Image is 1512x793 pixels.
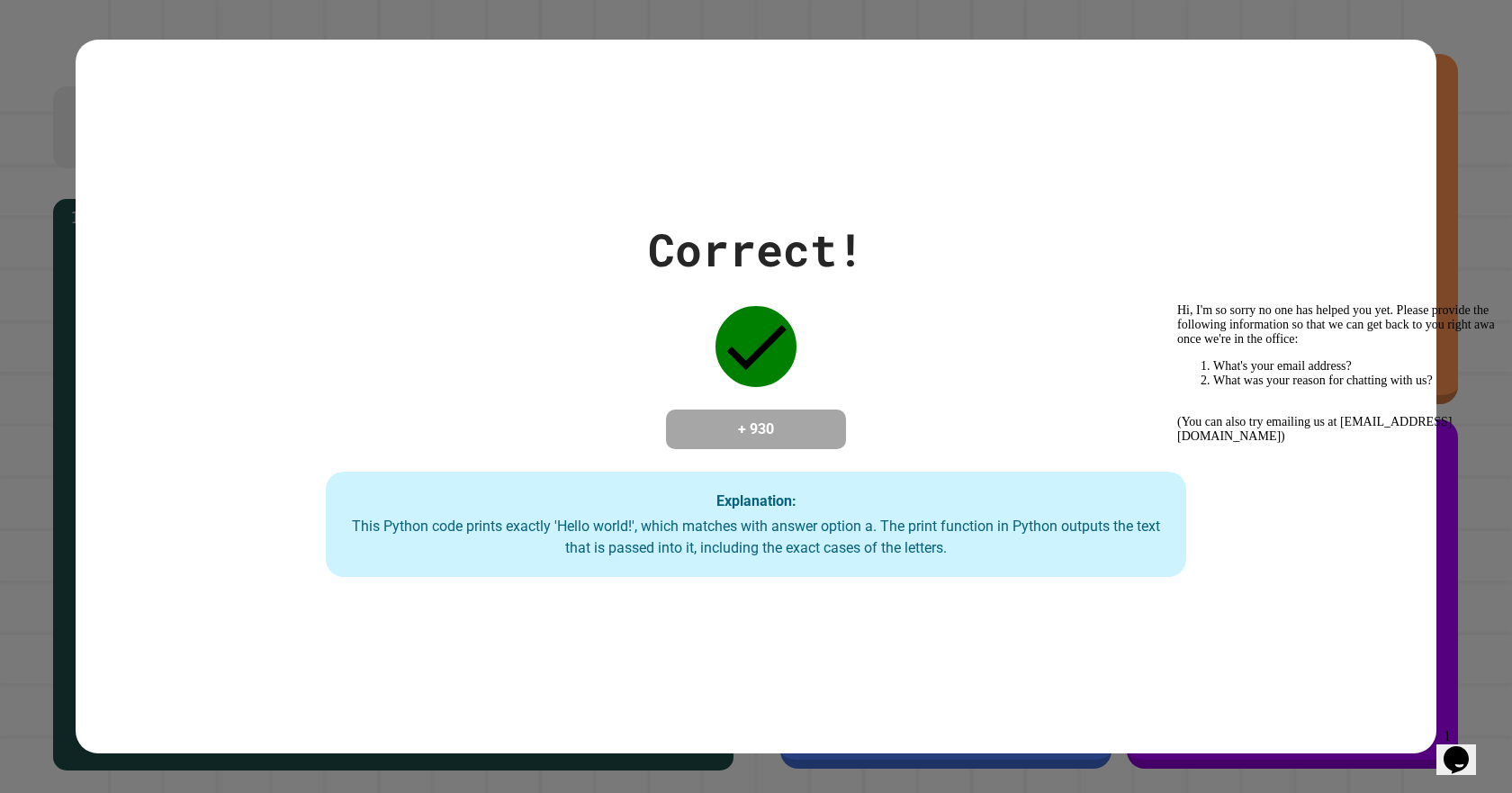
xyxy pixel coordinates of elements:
[648,216,864,284] div: Correct!
[7,7,331,147] span: Hi, I'm so sorry no one has helped you yet. Please provide the following information so that we c...
[1436,721,1494,775] iframe: chat widget
[43,77,331,92] li: What was your reason for chatting with us?
[7,7,331,148] div: Hi, I'm so sorry no one has helped you yet. Please provide the following information so that we c...
[43,63,331,77] li: What's your email address?
[1170,296,1494,712] iframe: chat widget
[716,491,796,509] strong: Explanation:
[344,516,1168,559] div: This Python code prints exactly 'Hello world!', which matches with answer option a. The print fun...
[684,419,828,440] h4: + 930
